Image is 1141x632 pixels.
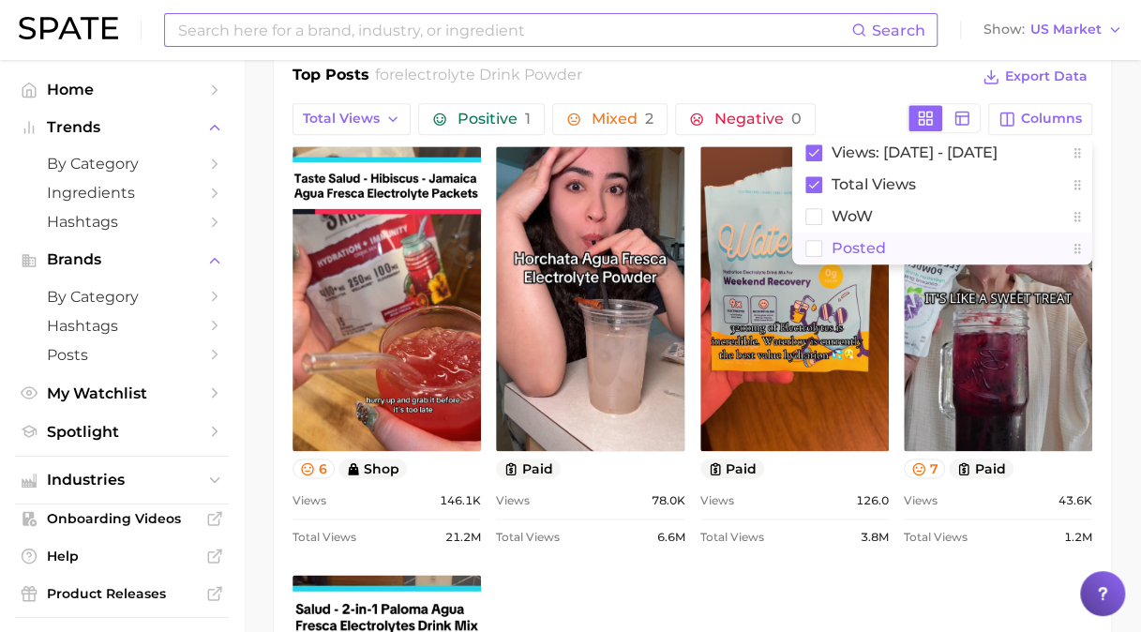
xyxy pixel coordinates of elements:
[700,489,734,512] span: Views
[645,110,653,128] span: 2
[15,75,229,104] a: Home
[293,64,369,92] h1: Top Posts
[979,18,1127,42] button: ShowUS Market
[872,22,925,39] span: Search
[15,340,229,369] a: Posts
[496,459,561,478] button: paid
[792,137,1092,264] div: Columns
[15,113,229,142] button: Trends
[395,66,582,83] span: electrolyte drink powder
[904,459,946,478] button: 7
[293,489,326,512] span: Views
[338,459,408,478] button: shop
[47,346,197,364] span: Posts
[525,110,531,128] span: 1
[445,526,481,549] span: 21.2m
[47,423,197,441] span: Spotlight
[15,579,229,608] a: Product Releases
[15,311,229,340] a: Hashtags
[15,149,229,178] a: by Category
[15,417,229,446] a: Spotlight
[1064,526,1092,549] span: 1.2m
[949,459,1013,478] button: paid
[657,526,685,549] span: 6.6m
[47,213,197,231] span: Hashtags
[592,112,653,127] span: Mixed
[496,489,530,512] span: Views
[496,526,560,549] span: Total Views
[700,459,765,478] button: paid
[15,542,229,570] a: Help
[293,459,335,478] button: 6
[47,585,197,602] span: Product Releases
[303,111,380,127] span: Total Views
[791,110,802,128] span: 0
[978,64,1092,90] button: Export Data
[375,64,582,92] h2: for
[700,526,764,549] span: Total Views
[47,184,197,202] span: Ingredients
[832,240,886,256] span: Posted
[15,466,229,494] button: Industries
[832,208,873,224] span: WoW
[440,489,481,512] span: 146.1k
[15,379,229,408] a: My Watchlist
[47,251,197,268] span: Brands
[15,282,229,311] a: by Category
[904,526,968,549] span: Total Views
[15,178,229,207] a: Ingredients
[47,119,197,136] span: Trends
[983,24,1025,35] span: Show
[1058,489,1092,512] span: 43.6k
[15,504,229,533] a: Onboarding Videos
[1021,111,1082,127] span: Columns
[988,103,1092,135] button: Columns
[47,510,197,527] span: Onboarding Videos
[861,526,889,549] span: 3.8m
[832,144,998,160] span: Views: [DATE] - [DATE]
[904,489,938,512] span: Views
[47,472,197,489] span: Industries
[293,526,356,549] span: Total Views
[1005,68,1088,84] span: Export Data
[47,81,197,98] span: Home
[47,384,197,402] span: My Watchlist
[458,112,531,127] span: Positive
[856,489,889,512] span: 126.0
[293,103,411,135] button: Total Views
[714,112,802,127] span: Negative
[19,17,118,39] img: SPATE
[176,14,851,46] input: Search here for a brand, industry, or ingredient
[47,548,197,564] span: Help
[47,155,197,173] span: by Category
[47,288,197,306] span: by Category
[652,489,685,512] span: 78.0k
[15,207,229,236] a: Hashtags
[47,317,197,335] span: Hashtags
[832,176,916,192] span: Total Views
[1030,24,1102,35] span: US Market
[15,246,229,274] button: Brands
